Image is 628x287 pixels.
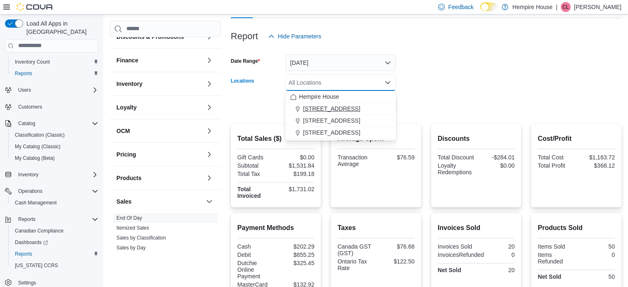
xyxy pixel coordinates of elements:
span: Customers [15,102,98,112]
span: [STREET_ADDRESS] [303,104,360,113]
span: Reports [15,251,32,257]
button: [STREET_ADDRESS] [285,115,396,127]
div: InvoicesRefunded [438,251,484,258]
button: Catalog [15,119,38,128]
div: Items Refunded [538,251,574,265]
div: $1,731.02 [277,186,314,192]
button: [US_STATE] CCRS [8,260,102,271]
h2: Products Sold [538,223,615,233]
button: Loyalty [204,102,214,112]
button: Inventory Count [8,56,102,68]
a: Canadian Compliance [12,226,67,236]
div: $76.59 [378,154,415,161]
a: [US_STATE] CCRS [12,261,61,270]
div: Choose from the following options [285,91,396,139]
button: Pricing [116,150,203,159]
span: Classification (Classic) [15,132,65,138]
h2: Invoices Sold [438,223,515,233]
div: Dutchie Online Payment [237,260,274,280]
span: Sales by Day [116,244,146,251]
button: [STREET_ADDRESS] [285,103,396,115]
span: Operations [18,188,43,194]
a: My Catalog (Beta) [12,153,58,163]
button: Loyalty [116,103,203,111]
span: Canadian Compliance [15,228,64,234]
a: Dashboards [8,237,102,248]
button: Customers [2,101,102,113]
span: Customers [18,104,42,110]
button: Sales [204,197,214,206]
div: Total Profit [538,162,574,169]
button: Users [2,84,102,96]
div: $202.29 [277,243,314,250]
span: Inventory [18,171,38,178]
div: $1,163.72 [578,154,615,161]
span: My Catalog (Beta) [15,155,55,161]
button: [STREET_ADDRESS] [285,127,396,139]
span: Reports [18,216,36,223]
strong: Net Sold [538,273,561,280]
button: OCM [116,127,203,135]
span: Catalog [18,120,35,127]
span: Canadian Compliance [12,226,98,236]
div: 20 [478,243,514,250]
span: Load All Apps in [GEOGRAPHIC_DATA] [23,19,98,36]
a: Sales by Classification [116,235,166,241]
div: Invoices Sold [438,243,474,250]
button: Inventory [116,80,203,88]
button: Hide Parameters [265,28,325,45]
button: Inventory [15,170,42,180]
span: CL [562,2,569,12]
div: Canada GST (GST) [337,243,374,256]
div: Cash [237,243,274,250]
button: Close list of options [384,79,391,86]
p: Hempire House [512,2,552,12]
div: $855.25 [277,251,314,258]
span: Settings [18,280,36,286]
a: Reports [12,69,36,78]
div: Loyalty Redemptions [438,162,474,176]
span: Reports [12,69,98,78]
p: | [556,2,557,12]
a: End Of Day [116,215,142,221]
span: Hide Parameters [278,32,321,40]
a: Classification (Classic) [12,130,68,140]
span: Users [15,85,98,95]
span: Users [18,87,31,93]
h3: Pricing [116,150,136,159]
span: Reports [15,70,32,77]
div: Transaction Average [337,154,374,167]
div: $0.00 [478,162,514,169]
a: Itemized Sales [116,225,149,231]
div: Total Discount [438,154,474,161]
div: 20 [478,267,514,273]
a: Reports [12,249,36,259]
div: Subtotal [237,162,274,169]
button: Pricing [204,149,214,159]
button: Finance [204,55,214,65]
div: Debit [237,251,274,258]
div: Items Sold [538,243,574,250]
button: Inventory [204,79,214,89]
span: [US_STATE] CCRS [15,262,58,269]
h3: Report [231,31,258,41]
p: [PERSON_NAME] [574,2,621,12]
span: Operations [15,186,98,196]
span: Catalog [15,119,98,128]
div: Gift Cards [237,154,274,161]
strong: Total Invoiced [237,186,261,199]
span: Classification (Classic) [12,130,98,140]
h3: Finance [116,56,138,64]
span: [STREET_ADDRESS] [303,128,360,137]
span: Hempire House [299,93,339,101]
label: Date Range [231,58,260,64]
h2: Cost/Profit [538,134,615,144]
span: Inventory [15,170,98,180]
span: My Catalog (Classic) [15,143,61,150]
h3: Products [116,174,142,182]
button: Inventory [2,169,102,180]
h3: Loyalty [116,103,137,111]
span: Dashboards [15,239,48,246]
